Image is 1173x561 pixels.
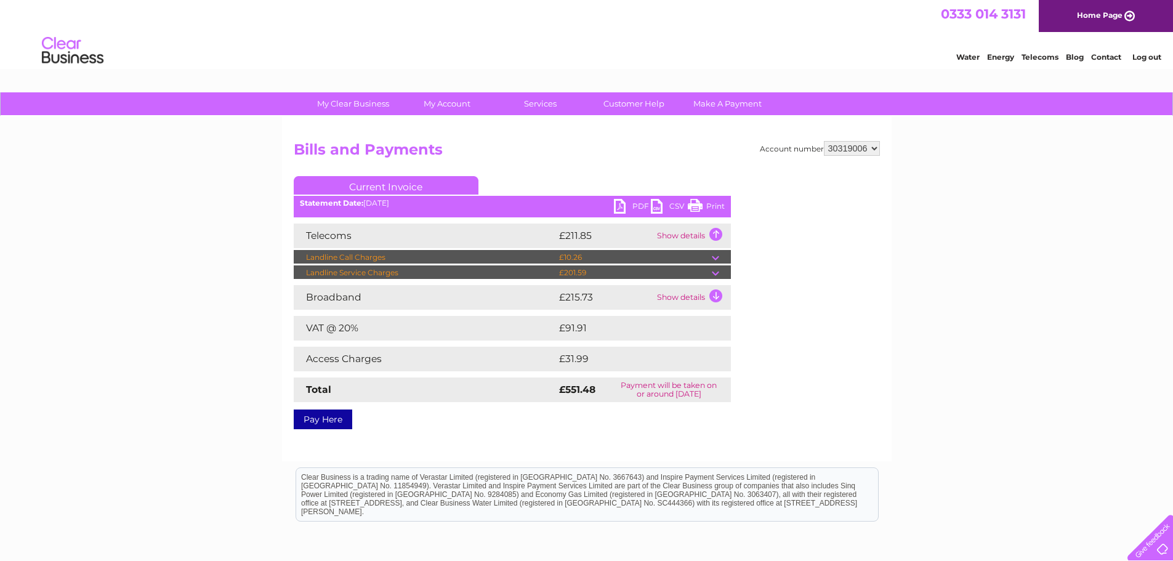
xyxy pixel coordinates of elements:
a: Energy [987,52,1014,62]
a: 0333 014 3131 [941,6,1026,22]
td: £91.91 [556,316,704,341]
td: £211.85 [556,224,654,248]
td: £215.73 [556,285,654,310]
td: Landline Service Charges [294,265,556,280]
a: Log out [1132,52,1161,62]
a: Pay Here [294,410,352,429]
td: Landline Call Charges [294,250,556,265]
a: Current Invoice [294,176,478,195]
a: Make A Payment [677,92,778,115]
a: CSV [651,199,688,217]
div: Clear Business is a trading name of Verastar Limited (registered in [GEOGRAPHIC_DATA] No. 3667643... [296,7,878,60]
td: £31.99 [556,347,705,371]
td: Access Charges [294,347,556,371]
a: My Clear Business [302,92,404,115]
td: Broadband [294,285,556,310]
a: PDF [614,199,651,217]
td: £10.26 [556,250,712,265]
td: VAT @ 20% [294,316,556,341]
div: Account number [760,141,880,156]
a: Telecoms [1022,52,1058,62]
a: Print [688,199,725,217]
a: Services [490,92,591,115]
strong: £551.48 [559,384,595,395]
td: Payment will be taken on or around [DATE] [607,377,731,402]
td: Show details [654,224,731,248]
a: My Account [396,92,498,115]
img: logo.png [41,32,104,70]
a: Customer Help [583,92,685,115]
td: Show details [654,285,731,310]
a: Contact [1091,52,1121,62]
td: Telecoms [294,224,556,248]
strong: Total [306,384,331,395]
a: Water [956,52,980,62]
h2: Bills and Payments [294,141,880,164]
td: £201.59 [556,265,712,280]
div: [DATE] [294,199,731,208]
a: Blog [1066,52,1084,62]
b: Statement Date: [300,198,363,208]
